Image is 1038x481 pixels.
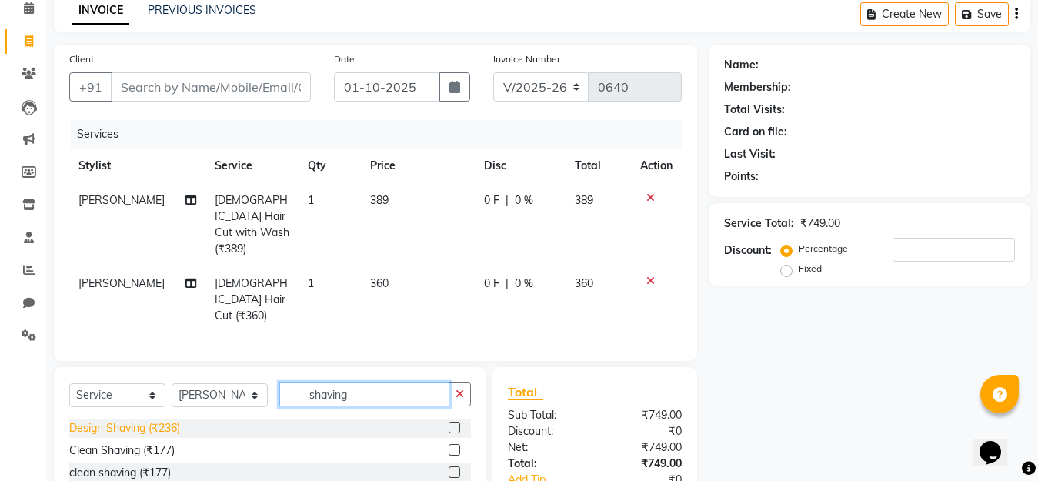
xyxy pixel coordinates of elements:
div: Membership: [724,79,791,95]
div: Card on file: [724,124,787,140]
span: 0 F [484,192,499,209]
div: Sub Total: [496,407,595,423]
span: [DEMOGRAPHIC_DATA] Hair Cut with Wash (₹389) [215,193,289,256]
span: 389 [370,193,389,207]
span: 360 [370,276,389,290]
span: [PERSON_NAME] [78,193,165,207]
div: Clean Shaving (₹177) [69,443,175,459]
a: PREVIOUS INVOICES [148,3,256,17]
span: Total [508,384,543,400]
div: ₹0 [595,423,693,439]
div: ₹749.00 [800,215,840,232]
label: Client [69,52,94,66]
input: Search by Name/Mobile/Email/Code [111,72,311,102]
th: Stylist [69,149,205,183]
th: Service [205,149,299,183]
div: Last Visit: [724,146,776,162]
span: | [506,192,509,209]
div: Discount: [724,242,772,259]
div: ₹749.00 [595,407,693,423]
div: ₹749.00 [595,439,693,456]
input: Search or Scan [279,382,449,406]
th: Disc [475,149,566,183]
div: Points: [724,169,759,185]
span: 0 F [484,276,499,292]
div: Total: [496,456,595,472]
div: Net: [496,439,595,456]
div: Discount: [496,423,595,439]
div: Total Visits: [724,102,785,118]
th: Qty [299,149,361,183]
button: Save [955,2,1009,26]
span: 0 % [515,192,533,209]
div: Services [71,120,693,149]
span: [DEMOGRAPHIC_DATA] Hair Cut (₹360) [215,276,288,322]
label: Percentage [799,242,848,256]
label: Invoice Number [493,52,560,66]
label: Fixed [799,262,822,276]
div: Name: [724,57,759,73]
span: 1 [308,193,314,207]
button: Create New [860,2,949,26]
span: 0 % [515,276,533,292]
span: 360 [575,276,593,290]
span: 1 [308,276,314,290]
div: Service Total: [724,215,794,232]
iframe: chat widget [973,419,1023,466]
span: 389 [575,193,593,207]
div: ₹749.00 [595,456,693,472]
div: Design Shaving (₹236) [69,420,180,436]
button: +91 [69,72,112,102]
th: Price [361,149,475,183]
label: Date [334,52,355,66]
span: | [506,276,509,292]
span: [PERSON_NAME] [78,276,165,290]
th: Total [566,149,631,183]
th: Action [631,149,682,183]
div: clean shaving (₹177) [69,465,171,481]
